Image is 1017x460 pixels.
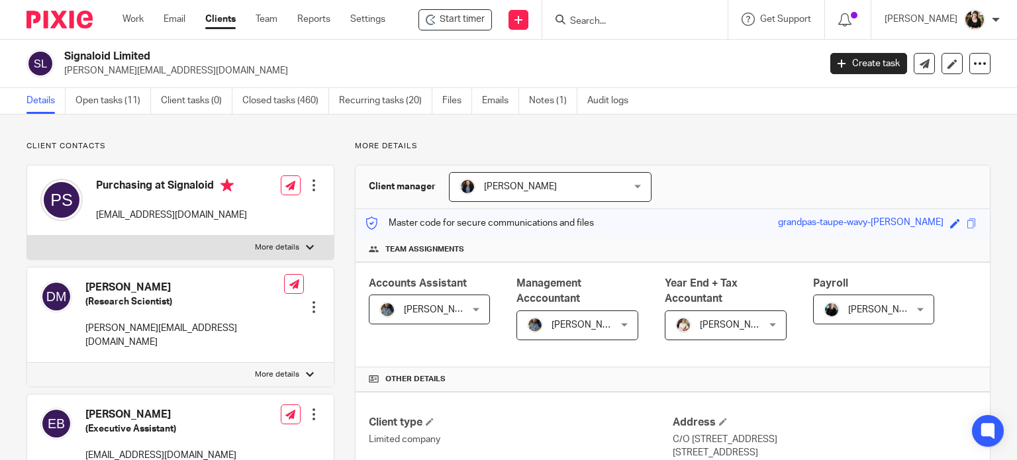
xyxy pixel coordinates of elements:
[85,422,236,436] h5: (Executive Assistant)
[255,242,299,253] p: More details
[75,88,151,114] a: Open tasks (11)
[552,320,624,330] span: [PERSON_NAME]
[830,53,907,74] a: Create task
[96,208,247,222] p: [EMAIL_ADDRESS][DOMAIN_NAME]
[85,322,284,349] p: [PERSON_NAME][EMAIL_ADDRESS][DOMAIN_NAME]
[673,416,977,430] h4: Address
[297,13,330,26] a: Reports
[964,9,985,30] img: Helen%20Campbell.jpeg
[813,278,848,289] span: Payroll
[205,13,236,26] a: Clients
[700,320,773,330] span: [PERSON_NAME]
[482,88,519,114] a: Emails
[587,88,638,114] a: Audit logs
[369,433,673,446] p: Limited company
[350,13,385,26] a: Settings
[484,182,557,191] span: [PERSON_NAME]
[673,433,977,446] p: C/O [STREET_ADDRESS]
[529,88,577,114] a: Notes (1)
[673,446,977,459] p: [STREET_ADDRESS]
[85,295,284,308] h5: (Research Scientist)
[885,13,957,26] p: [PERSON_NAME]
[404,305,477,314] span: [PERSON_NAME]
[369,180,436,193] h3: Client manager
[242,88,329,114] a: Closed tasks (460)
[369,278,467,289] span: Accounts Assistant
[220,179,234,192] i: Primary
[256,13,277,26] a: Team
[379,302,395,318] img: Jaskaran%20Singh.jpeg
[527,317,543,333] img: Jaskaran%20Singh.jpeg
[255,369,299,380] p: More details
[26,50,54,77] img: svg%3E
[442,88,472,114] a: Files
[40,408,72,439] img: svg%3E
[164,13,185,26] a: Email
[40,179,83,221] img: svg%3E
[665,278,738,304] span: Year End + Tax Accountant
[64,64,810,77] p: [PERSON_NAME][EMAIL_ADDRESS][DOMAIN_NAME]
[26,88,66,114] a: Details
[26,11,93,28] img: Pixie
[26,141,334,152] p: Client contacts
[385,374,446,385] span: Other details
[440,13,485,26] span: Start timer
[385,244,464,255] span: Team assignments
[824,302,840,318] img: nicky-partington.jpg
[355,141,991,152] p: More details
[85,408,236,422] h4: [PERSON_NAME]
[96,179,247,195] h4: Purchasing at Signaloid
[40,281,72,312] img: svg%3E
[85,281,284,295] h4: [PERSON_NAME]
[418,9,492,30] div: Signaloid Limited
[516,278,581,304] span: Management Acccountant
[122,13,144,26] a: Work
[760,15,811,24] span: Get Support
[460,179,475,195] img: martin-hickman.jpg
[161,88,232,114] a: Client tasks (0)
[778,216,944,231] div: grandpas-taupe-wavy-[PERSON_NAME]
[64,50,661,64] h2: Signaloid Limited
[339,88,432,114] a: Recurring tasks (20)
[369,416,673,430] h4: Client type
[675,317,691,333] img: Kayleigh%20Henson.jpeg
[848,305,921,314] span: [PERSON_NAME]
[569,16,688,28] input: Search
[365,216,594,230] p: Master code for secure communications and files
